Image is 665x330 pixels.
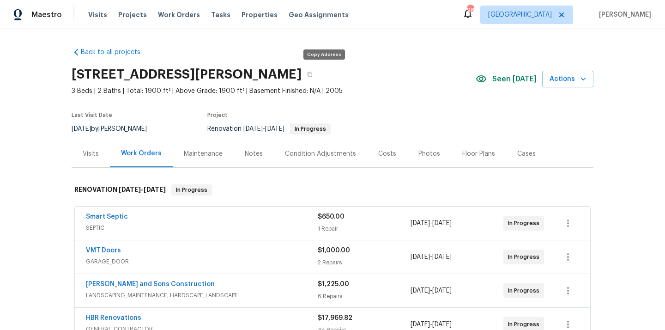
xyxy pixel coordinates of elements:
[492,74,537,84] span: Seen [DATE]
[72,86,476,96] span: 3 Beds | 2 Baths | Total: 1900 ft² | Above Grade: 1900 ft² | Basement Finished: N/A | 2005
[243,126,263,132] span: [DATE]
[86,257,318,266] span: GARAGE_DOOR
[118,10,147,19] span: Projects
[172,185,211,195] span: In Progress
[411,252,452,262] span: -
[86,247,121,254] a: VMT Doors
[411,287,430,294] span: [DATE]
[245,149,263,159] div: Notes
[121,149,162,158] div: Work Orders
[184,149,223,159] div: Maintenance
[411,321,430,328] span: [DATE]
[462,149,495,159] div: Floor Plans
[86,223,318,232] span: SEPTIC
[144,186,166,193] span: [DATE]
[72,175,593,205] div: RENOVATION [DATE]-[DATE]In Progress
[243,126,284,132] span: -
[318,214,345,220] span: $650.00
[378,149,396,159] div: Costs
[508,320,543,329] span: In Progress
[411,219,452,228] span: -
[289,10,349,19] span: Geo Assignments
[86,214,128,220] a: Smart Septic
[411,254,430,260] span: [DATE]
[432,254,452,260] span: [DATE]
[291,126,330,132] span: In Progress
[207,126,331,132] span: Renovation
[467,6,473,15] div: 98
[72,48,160,57] a: Back to all projects
[411,220,430,226] span: [DATE]
[242,10,278,19] span: Properties
[595,10,651,19] span: [PERSON_NAME]
[207,112,228,118] span: Project
[31,10,62,19] span: Maestro
[72,126,91,132] span: [DATE]
[488,10,552,19] span: [GEOGRAPHIC_DATA]
[318,281,349,287] span: $1,225.00
[432,321,452,328] span: [DATE]
[318,224,411,233] div: 1 Repair
[517,149,536,159] div: Cases
[508,219,543,228] span: In Progress
[318,292,411,301] div: 6 Repairs
[88,10,107,19] span: Visits
[86,291,318,300] span: LANDSCAPING_MAINTENANCE, HARDSCAPE_LANDSCAPE
[432,287,452,294] span: [DATE]
[265,126,284,132] span: [DATE]
[508,286,543,295] span: In Progress
[83,149,99,159] div: Visits
[418,149,440,159] div: Photos
[432,220,452,226] span: [DATE]
[285,149,356,159] div: Condition Adjustments
[411,320,452,329] span: -
[74,184,166,196] h6: RENOVATION
[550,73,586,85] span: Actions
[318,315,352,321] span: $17,969.82
[158,10,200,19] span: Work Orders
[411,286,452,295] span: -
[86,315,141,321] a: HBR Renovations
[318,258,411,267] div: 2 Repairs
[72,112,112,118] span: Last Visit Date
[508,252,543,262] span: In Progress
[119,186,141,193] span: [DATE]
[119,186,166,193] span: -
[72,123,158,134] div: by [PERSON_NAME]
[318,247,350,254] span: $1,000.00
[86,281,215,287] a: [PERSON_NAME] and Sons Construction
[542,71,593,88] button: Actions
[211,12,230,18] span: Tasks
[72,70,302,79] h2: [STREET_ADDRESS][PERSON_NAME]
